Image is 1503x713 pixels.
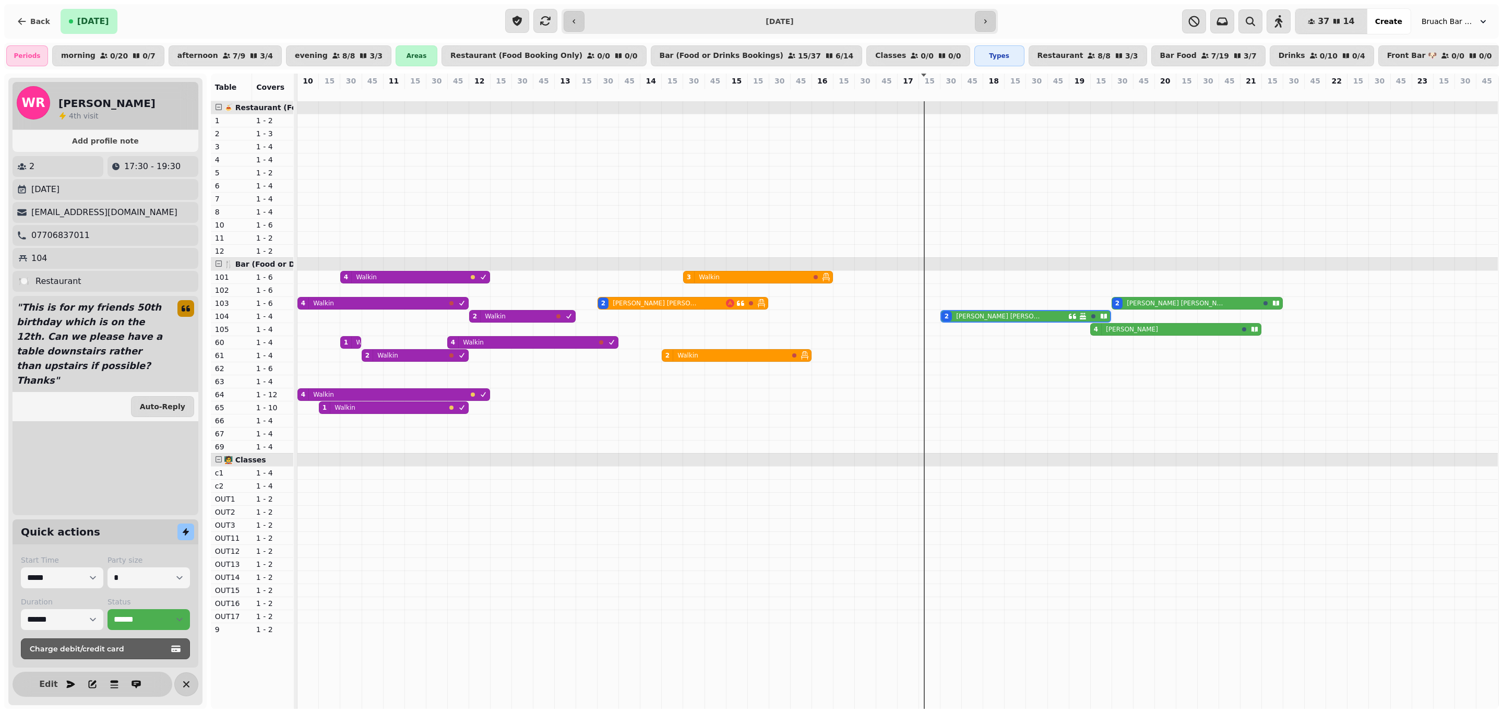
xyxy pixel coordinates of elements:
[1418,88,1427,99] p: 0
[797,88,805,99] p: 0
[77,17,109,26] span: [DATE]
[1076,88,1084,99] p: 0
[215,337,248,348] p: 60
[256,572,289,583] p: 1 - 2
[1311,88,1319,99] p: 0
[647,88,655,99] p: 0
[1075,76,1084,86] p: 19
[710,76,720,86] p: 45
[601,299,605,307] div: 2
[753,76,763,86] p: 15
[256,128,289,139] p: 1 - 3
[256,285,289,295] p: 1 - 6
[256,507,289,517] p: 1 - 2
[1032,88,1041,99] p: 0
[215,155,248,165] p: 4
[689,88,698,99] p: 3
[215,611,248,622] p: OUT17
[625,52,638,60] p: 0 / 0
[882,88,891,99] p: 0
[1290,88,1298,99] p: 0
[313,390,334,399] p: Walkin
[411,88,420,99] p: 0
[344,338,348,347] div: 1
[256,429,289,439] p: 1 - 4
[903,76,913,86] p: 17
[1151,45,1266,66] button: Bar Food7/193/7
[215,168,248,178] p: 5
[1127,299,1225,307] p: [PERSON_NAME] [PERSON_NAME]
[256,402,289,413] p: 1 - 10
[29,160,34,173] p: 2
[1267,76,1277,86] p: 15
[19,275,29,288] p: 🍽️
[356,273,377,281] p: Walkin
[754,88,762,99] p: 0
[6,45,48,66] div: Periods
[474,76,484,86] p: 12
[540,88,548,99] p: 0
[1375,88,1383,99] p: 0
[1354,88,1362,99] p: 0
[303,76,313,86] p: 10
[817,76,827,86] p: 16
[256,468,289,478] p: 1 - 4
[689,76,699,86] p: 30
[377,351,398,360] p: Walkin
[603,76,613,86] p: 30
[323,403,327,412] div: 1
[485,312,506,320] p: Walkin
[646,76,656,86] p: 14
[875,52,906,60] p: Classes
[1417,76,1427,86] p: 23
[224,103,367,112] span: 🍝 Restaurant (Food Booking Only)
[475,88,484,99] p: 0
[256,442,289,452] p: 1 - 4
[921,52,934,60] p: 0 / 0
[21,554,103,565] label: Start Time
[390,88,398,99] p: 0
[215,520,248,530] p: OUT3
[796,76,806,86] p: 45
[651,45,863,66] button: Bar (Food or Drinks Bookings)15/376/14
[798,52,821,60] p: 15 / 37
[818,88,827,99] p: 0
[1367,9,1411,34] button: Create
[1378,45,1501,66] button: Front Bar 🐶0/00/0
[1094,325,1098,334] div: 4
[69,111,99,121] p: visit
[625,76,635,86] p: 45
[215,285,248,295] p: 102
[301,390,305,399] div: 4
[108,596,190,607] label: Status
[989,76,999,86] p: 18
[1106,325,1158,334] p: [PERSON_NAME]
[52,45,164,66] button: morning0/200/7
[924,76,934,86] p: 15
[1117,76,1127,86] p: 30
[256,585,289,596] p: 1 - 2
[1397,88,1405,99] p: 0
[1032,76,1042,86] p: 30
[256,246,289,256] p: 1 - 2
[560,76,570,86] p: 13
[1439,76,1449,86] p: 15
[215,468,248,478] p: c1
[325,88,333,99] p: 0
[1440,88,1448,99] p: 0
[215,272,248,282] p: 101
[1010,76,1020,86] p: 15
[368,88,377,99] p: 0
[256,533,289,543] p: 1 - 2
[35,275,81,288] p: Restaurant
[1118,88,1127,99] p: 2
[597,52,610,60] p: 0 / 0
[396,45,437,66] div: Areas
[215,559,248,569] p: OUT13
[1097,88,1105,99] p: 4
[1387,52,1437,60] p: Front Bar 🐶
[215,298,248,308] p: 103
[140,403,185,410] span: Auto-Reply
[256,141,289,152] p: 1 - 4
[256,598,289,609] p: 1 - 2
